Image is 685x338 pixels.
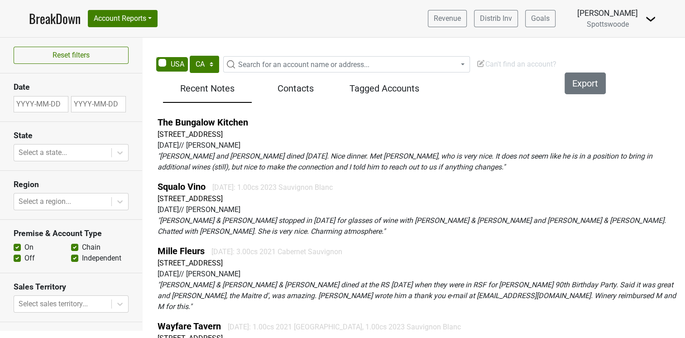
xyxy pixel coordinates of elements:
[525,10,556,27] a: Goals
[82,253,121,264] label: Independent
[428,10,467,27] a: Revenue
[345,83,424,94] h5: Tagged Accounts
[645,14,656,24] img: Dropdown Menu
[158,259,223,267] a: [STREET_ADDRESS]
[14,131,129,140] h3: State
[474,10,518,27] a: Distrib Inv
[88,10,158,27] button: Account Reports
[14,180,129,189] h3: Region
[228,323,461,331] span: [DATE]: 1.00cs 2021 [GEOGRAPHIC_DATA], 1.00cs 2023 Sauvignon Blanc
[14,82,129,92] h3: Date
[14,229,129,238] h3: Premise & Account Type
[211,247,342,256] span: [DATE]: 3.00cs 2021 Cabernet Sauvignon
[238,60,369,69] span: Search for an account name or address...
[158,194,223,203] a: [STREET_ADDRESS]
[212,183,333,192] span: [DATE]: 1.00cs 2023 Sauvignon Blanc
[158,152,652,171] em: " [PERSON_NAME] and [PERSON_NAME] dined [DATE]. Nice dinner. Met [PERSON_NAME], who is very nice....
[577,7,638,19] div: [PERSON_NAME]
[158,280,676,311] em: " [PERSON_NAME] & [PERSON_NAME] & [PERSON_NAME] dined at the RS [DATE] when they were in RSF for ...
[14,47,129,64] button: Reset filters
[158,130,223,139] a: [STREET_ADDRESS]
[158,204,681,215] div: [DATE] // [PERSON_NAME]
[71,96,126,112] input: YYYY-MM-DD
[14,96,68,112] input: YYYY-MM-DD
[158,216,666,236] em: " [PERSON_NAME] & [PERSON_NAME] stopped in [DATE] for glasses of wine with [PERSON_NAME] & [PERSO...
[158,181,206,192] a: Squalo Vino
[168,83,247,94] h5: Recent Notes
[158,269,681,280] div: [DATE] // [PERSON_NAME]
[476,59,485,68] img: Edit
[158,246,205,256] a: Mille Fleurs
[587,20,629,29] span: Spottswoode
[158,321,221,332] a: Wayfare Tavern
[256,83,336,94] h5: Contacts
[476,60,556,68] span: Can't find an account?
[24,242,34,253] label: On
[14,282,129,292] h3: Sales Territory
[565,72,606,94] button: Export
[158,117,248,128] a: The Bungalow Kitchen
[29,9,81,28] a: BreakDown
[158,140,681,151] div: [DATE] // [PERSON_NAME]
[82,242,101,253] label: Chain
[24,253,35,264] label: Off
